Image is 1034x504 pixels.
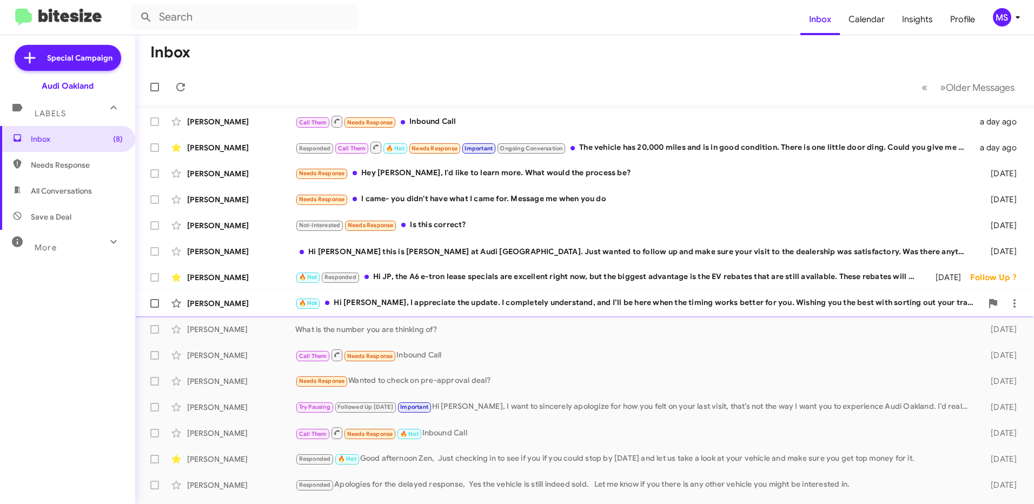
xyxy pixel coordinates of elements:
[922,81,927,94] span: «
[400,403,428,410] span: Important
[42,81,94,91] div: Audi Oakland
[400,430,419,437] span: 🔥 Hot
[35,243,57,253] span: More
[295,375,973,387] div: Wanted to check on pre-approval deal?
[337,403,393,410] span: Followed Up [DATE]
[187,168,295,179] div: [PERSON_NAME]
[324,274,356,281] span: Responded
[295,297,982,309] div: Hi [PERSON_NAME], I appreciate the update. I completely understand, and I’ll be here when the tim...
[187,272,295,283] div: [PERSON_NAME]
[973,116,1025,127] div: a day ago
[299,170,345,177] span: Needs Response
[113,134,123,144] span: (8)
[295,246,973,257] div: Hi [PERSON_NAME] this is [PERSON_NAME] at Audi [GEOGRAPHIC_DATA]. Just wanted to follow up and ma...
[347,430,393,437] span: Needs Response
[187,428,295,439] div: [PERSON_NAME]
[187,480,295,490] div: [PERSON_NAME]
[295,426,973,440] div: Inbound Call
[299,274,317,281] span: 🔥 Hot
[916,76,1021,98] nav: Page navigation example
[973,246,1025,257] div: [DATE]
[299,353,327,360] span: Call Them
[946,82,1015,94] span: Older Messages
[31,211,71,222] span: Save a Deal
[893,4,942,35] a: Insights
[465,145,493,152] span: Important
[338,145,366,152] span: Call Them
[973,142,1025,153] div: a day ago
[347,119,393,126] span: Needs Response
[31,185,92,196] span: All Conversations
[150,44,190,61] h1: Inbox
[299,196,345,203] span: Needs Response
[412,145,458,152] span: Needs Response
[348,222,394,229] span: Needs Response
[295,167,973,180] div: Hey [PERSON_NAME], I'd like to learn more. What would the process be?
[973,194,1025,205] div: [DATE]
[295,401,973,413] div: Hi [PERSON_NAME], I want to sincerely apologize for how you felt on your last visit, that’s not t...
[915,76,934,98] button: Previous
[500,145,562,152] span: Ongoing Conversation
[295,271,922,283] div: Hi JP, the A6 e-tron lease specials are excellent right now, but the biggest advantage is the EV ...
[840,4,893,35] a: Calendar
[973,376,1025,387] div: [DATE]
[347,353,393,360] span: Needs Response
[31,134,123,144] span: Inbox
[187,402,295,413] div: [PERSON_NAME]
[187,298,295,309] div: [PERSON_NAME]
[299,145,331,152] span: Responded
[993,8,1011,26] div: MS
[800,4,840,35] a: Inbox
[973,168,1025,179] div: [DATE]
[299,222,341,229] span: Not-Interested
[984,8,1022,26] button: MS
[295,324,973,335] div: What is the number you are thinking of?
[295,115,973,128] div: Inbound Call
[295,453,973,465] div: Good afternoon Zen, Just checking in to see if you if you could stop by [DATE] and let us take a ...
[973,454,1025,465] div: [DATE]
[973,324,1025,335] div: [DATE]
[187,116,295,127] div: [PERSON_NAME]
[973,480,1025,490] div: [DATE]
[187,246,295,257] div: [PERSON_NAME]
[187,454,295,465] div: [PERSON_NAME]
[973,402,1025,413] div: [DATE]
[299,481,331,488] span: Responded
[299,430,327,437] span: Call Them
[338,455,356,462] span: 🔥 Hot
[386,145,405,152] span: 🔥 Hot
[922,272,970,283] div: [DATE]
[31,160,123,170] span: Needs Response
[973,220,1025,231] div: [DATE]
[973,428,1025,439] div: [DATE]
[299,300,317,307] span: 🔥 Hot
[187,220,295,231] div: [PERSON_NAME]
[295,348,973,362] div: Inbound Call
[187,324,295,335] div: [PERSON_NAME]
[940,81,946,94] span: »
[299,377,345,384] span: Needs Response
[299,403,330,410] span: Try Pausing
[973,350,1025,361] div: [DATE]
[299,455,331,462] span: Responded
[187,194,295,205] div: [PERSON_NAME]
[47,52,112,63] span: Special Campaign
[187,142,295,153] div: [PERSON_NAME]
[15,45,121,71] a: Special Campaign
[295,219,973,231] div: Is this correct?
[187,350,295,361] div: [PERSON_NAME]
[970,272,1025,283] div: Follow Up ?
[299,119,327,126] span: Call Them
[187,376,295,387] div: [PERSON_NAME]
[942,4,984,35] a: Profile
[35,109,66,118] span: Labels
[295,141,973,154] div: The vehicle has 20,000 miles and is in good condition. There is one little door ding. Could you g...
[933,76,1021,98] button: Next
[295,479,973,491] div: Apologies for the delayed response, Yes the vehicle is still indeed sold. Let me know if you ther...
[295,193,973,205] div: I came- you didn't have what I came for. Message me when you do
[131,4,358,30] input: Search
